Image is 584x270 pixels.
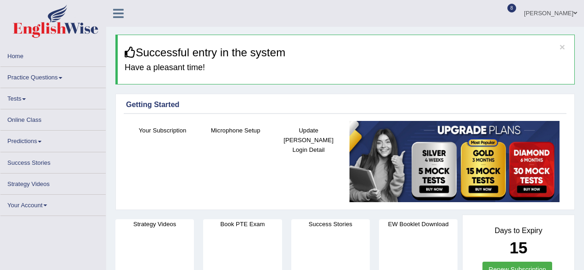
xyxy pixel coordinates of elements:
h4: Days to Expiry [473,227,564,235]
h4: EW Booklet Download [379,219,458,229]
img: small5.jpg [349,121,560,202]
h4: Success Stories [291,219,370,229]
h4: Strategy Videos [115,219,194,229]
b: 15 [510,239,528,257]
a: Predictions [0,131,106,149]
h4: Book PTE Exam [203,219,282,229]
span: 8 [507,4,517,12]
a: Practice Questions [0,67,106,85]
a: Success Stories [0,152,106,170]
a: Online Class [0,109,106,127]
button: × [560,42,565,52]
h3: Successful entry in the system [125,47,567,59]
h4: Have a pleasant time! [125,63,567,72]
a: Tests [0,88,106,106]
h4: Your Subscription [131,126,194,135]
h4: Microphone Setup [204,126,267,135]
h4: Update [PERSON_NAME] Login Detail [277,126,340,155]
a: Home [0,46,106,64]
a: Your Account [0,195,106,213]
div: Getting Started [126,99,564,110]
a: Strategy Videos [0,174,106,192]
